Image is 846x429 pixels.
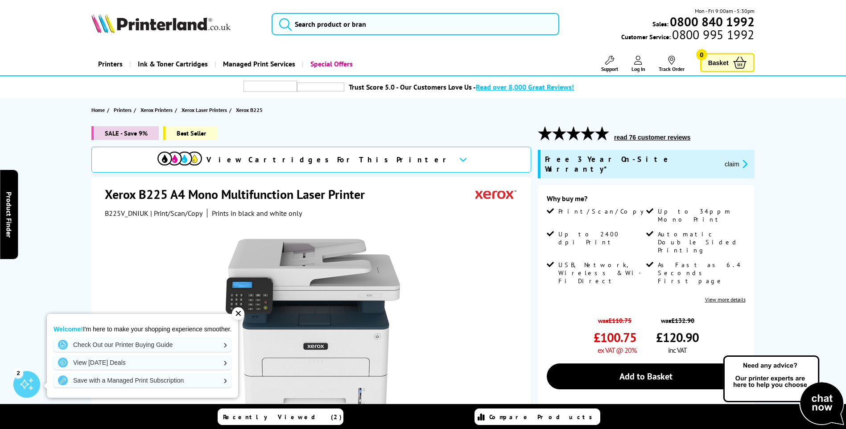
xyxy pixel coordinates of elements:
span: Mon - Fri 9:00am - 5:30pm [695,7,755,15]
span: Support [601,66,618,72]
button: read 76 customer reviews [611,133,693,141]
a: Printerland Logo [91,13,260,35]
div: 2 [13,368,23,378]
img: Printerland Logo [91,13,231,33]
img: trustpilot rating [243,81,297,92]
span: Customer Service: [621,30,754,41]
a: Basket 0 [700,53,755,72]
span: USB, Network, Wireless & Wi-Fi Direct [558,261,644,285]
img: trustpilot rating [297,82,344,91]
span: was [594,312,636,325]
img: cmyk-icon.svg [157,152,202,165]
a: Check Out our Printer Buying Guide [54,338,231,352]
span: Product Finder [4,192,13,238]
a: Ink & Toner Cartridges [129,53,215,75]
span: Sales: [652,20,669,28]
strike: £110.75 [608,316,631,325]
span: £120.90 [656,329,699,346]
span: | Print/Scan/Copy [150,209,202,218]
a: Xerox Laser Printers [182,105,229,115]
span: Xerox Laser Printers [182,105,227,115]
span: Free 3 Year On-Site Warranty* [545,154,718,174]
input: Search product or bran [272,13,559,35]
span: Printers [114,105,132,115]
span: ex VAT @ 20% [598,346,636,355]
span: Recently Viewed (2) [223,413,342,421]
b: 0800 840 1992 [670,13,755,30]
span: View Cartridges For This Printer [206,155,452,165]
span: Compare Products [489,413,597,421]
a: Special Offers [302,53,359,75]
a: Printers [91,53,129,75]
span: SALE - Save 9% [91,126,159,140]
p: I'm here to make your shopping experience smoother. [54,325,231,333]
span: Xerox B225 [236,107,263,113]
img: Xerox B225 [225,235,400,410]
strong: Welcome! [54,326,83,333]
span: £100.75 [594,329,636,346]
span: Print/Scan/Copy [558,207,650,215]
img: Xerox [475,186,516,202]
button: promo-description [722,159,750,169]
span: Log In [631,66,645,72]
span: inc VAT [668,346,687,355]
span: 0 [696,49,707,60]
a: Add to Basket [547,363,746,389]
span: Up to 2400 dpi Print [558,230,644,246]
a: Log In [631,56,645,72]
span: Read over 8,000 Great Reviews! [476,82,574,91]
a: Xerox Printers [140,105,175,115]
a: View [DATE] Deals [54,355,231,370]
i: Prints in black and white only [212,209,302,218]
span: As Fast as 6.4 Seconds First page [658,261,743,285]
a: Home [91,105,107,115]
span: B225V_DNIUK [105,209,149,218]
a: Save with a Managed Print Subscription [54,373,231,388]
img: Open Live Chat window [721,354,846,427]
div: ✕ [232,307,244,320]
strike: £132.90 [671,316,694,325]
div: Why buy me? [547,194,746,207]
a: Managed Print Services [215,53,302,75]
a: Track Order [659,56,685,72]
a: Printers [114,105,134,115]
a: View more details [705,296,746,303]
h1: Xerox B225 A4 Mono Multifunction Laser Printer [105,186,374,202]
span: Xerox Printers [140,105,173,115]
span: Automatic Double Sided Printing [658,230,743,254]
span: Best Seller [163,126,217,140]
a: 0800 840 1992 [669,17,755,26]
span: Up to 34ppm Mono Print [658,207,743,223]
a: Compare Products [475,408,600,425]
span: Ink & Toner Cartridges [138,53,208,75]
a: Recently Viewed (2) [218,408,343,425]
span: 0800 995 1992 [671,30,754,39]
a: Support [601,56,618,72]
span: Basket [708,57,729,69]
a: Trust Score 5.0 - Our Customers Love Us -Read over 8,000 Great Reviews! [349,82,574,91]
span: Home [91,105,105,115]
span: was [656,312,699,325]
